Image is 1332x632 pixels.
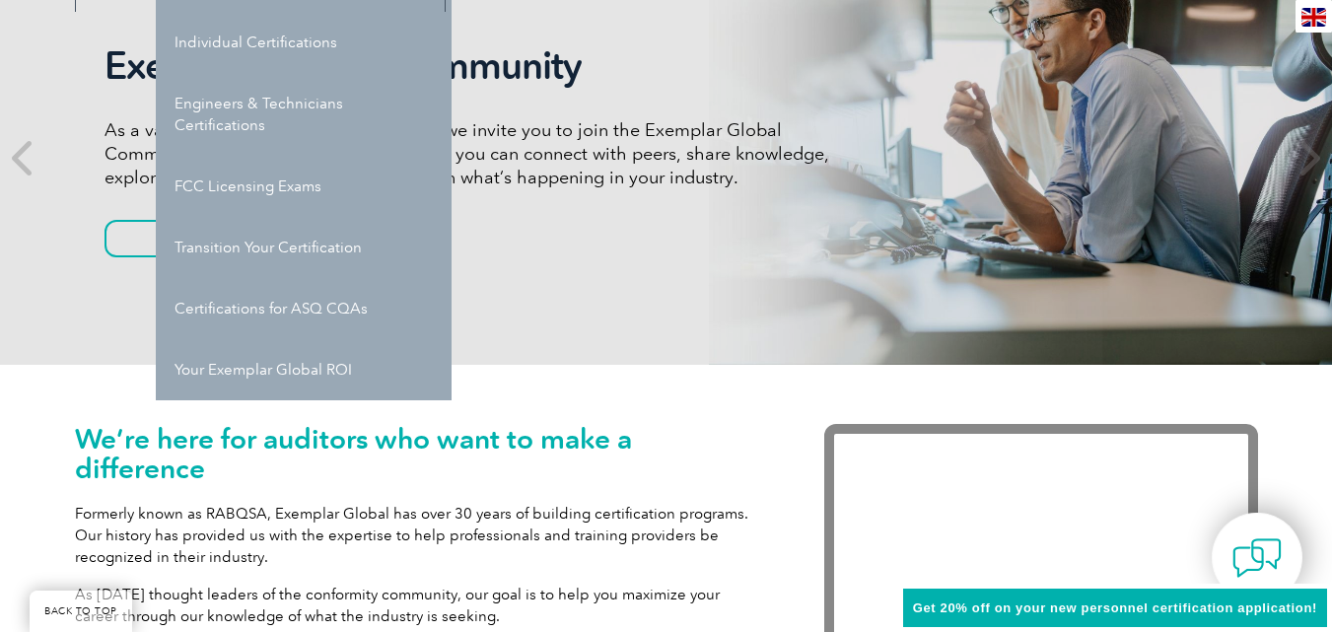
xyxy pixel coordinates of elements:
img: contact-chat.png [1232,533,1282,583]
p: As a valued member of Exemplar Global, we invite you to join the Exemplar Global Community—a fun,... [105,118,844,189]
a: Engineers & Technicians Certifications [156,73,452,156]
a: Join Now [105,220,292,257]
h2: Exemplar Global Community [105,43,844,89]
p: Formerly known as RABQSA, Exemplar Global has over 30 years of building certification programs. O... [75,503,765,568]
a: Certifications for ASQ CQAs [156,278,452,339]
p: As [DATE] thought leaders of the conformity community, our goal is to help you maximize your care... [75,584,765,627]
h1: We’re here for auditors who want to make a difference [75,424,765,483]
img: en [1301,8,1326,27]
a: Individual Certifications [156,12,452,73]
a: Transition Your Certification [156,217,452,278]
a: BACK TO TOP [30,591,132,632]
a: Your Exemplar Global ROI [156,339,452,400]
span: Get 20% off on your new personnel certification application! [913,600,1317,615]
a: FCC Licensing Exams [156,156,452,217]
